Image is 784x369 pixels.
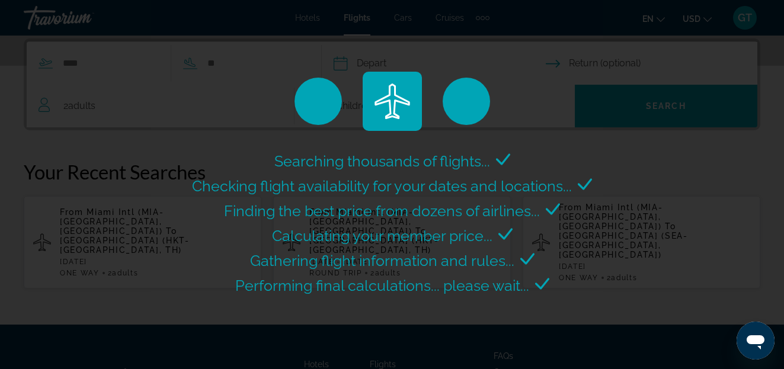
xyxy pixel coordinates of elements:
span: Searching thousands of flights... [274,152,490,170]
span: Calculating your member price... [272,227,492,245]
span: Gathering flight information and rules... [250,252,514,269]
iframe: Button to launch messaging window [737,322,775,360]
span: Checking flight availability for your dates and locations... [192,177,572,195]
span: Performing final calculations... please wait... [235,277,529,294]
span: Finding the best price from dozens of airlines... [224,202,540,220]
